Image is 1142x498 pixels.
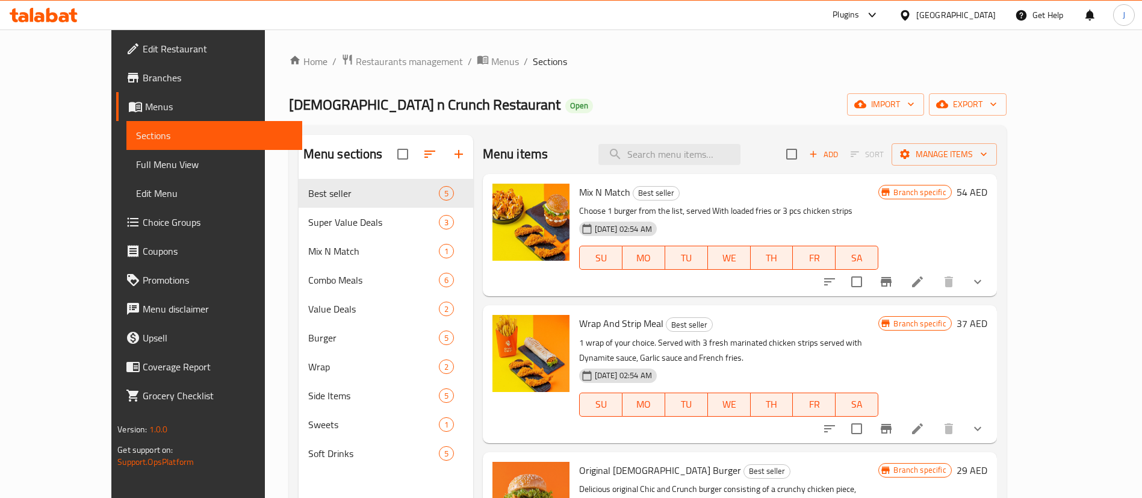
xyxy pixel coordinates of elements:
a: Home [289,54,327,69]
div: Sweets1 [299,410,473,439]
h2: Menu sections [303,145,383,163]
span: SU [585,396,618,413]
span: Best seller [666,318,712,332]
span: Full Menu View [136,157,293,172]
button: delete [934,414,963,443]
svg: Show Choices [970,422,985,436]
a: Coupons [116,237,302,266]
span: 3 [439,217,453,228]
img: Mix N Match [492,184,569,261]
span: Select section first [843,145,892,164]
span: Select to update [844,416,869,441]
span: Choice Groups [143,215,293,229]
span: SA [840,396,874,413]
span: Manage items [901,147,987,162]
div: items [439,417,454,432]
div: Best seller5 [299,179,473,208]
span: 2 [439,361,453,373]
div: items [439,244,454,258]
h6: 29 AED [957,462,987,479]
button: TH [751,246,793,270]
a: Coverage Report [116,352,302,381]
button: MO [622,393,665,417]
span: WE [713,396,746,413]
span: Open [565,101,593,111]
span: 6 [439,275,453,286]
span: TH [756,249,789,267]
button: TH [751,393,793,417]
span: Best seller [744,464,790,478]
div: items [439,331,454,345]
div: items [439,388,454,403]
div: Wrap2 [299,352,473,381]
nav: Menu sections [299,174,473,473]
span: Best seller [308,186,439,201]
span: Best seller [633,186,679,200]
button: FR [793,246,836,270]
a: Edit Menu [126,179,302,208]
button: delete [934,267,963,296]
div: items [439,302,454,316]
span: 5 [439,332,453,344]
div: Soft Drinks [308,446,439,461]
span: TU [670,396,703,413]
div: Soft Drinks5 [299,439,473,468]
button: import [847,93,924,116]
span: FR [798,249,831,267]
input: search [598,144,740,165]
div: Side Items5 [299,381,473,410]
span: Wrap And Strip Meal [579,314,663,332]
span: Original [DEMOGRAPHIC_DATA] Burger [579,461,741,479]
button: SU [579,393,622,417]
button: WE [708,393,751,417]
div: items [439,446,454,461]
div: Best seller [666,317,713,332]
span: Add item [804,145,843,164]
a: Menus [477,54,519,69]
span: SU [585,249,618,267]
span: Wrap [308,359,439,374]
a: Edit Restaurant [116,34,302,63]
div: Burger [308,331,439,345]
span: 5 [439,390,453,402]
div: Value Deals2 [299,294,473,323]
div: Best seller [633,186,680,201]
span: Mix N Match [308,244,439,258]
span: 5 [439,188,453,199]
span: Version: [117,422,147,437]
div: Mix N Match1 [299,237,473,266]
button: Add [804,145,843,164]
div: Burger5 [299,323,473,352]
a: Edit menu item [910,422,925,436]
button: SU [579,246,622,270]
span: export [939,97,997,112]
button: Branch-specific-item [872,414,901,443]
button: sort-choices [815,414,844,443]
div: Super Value Deals3 [299,208,473,237]
span: Add [807,148,840,161]
div: Sweets [308,417,439,432]
div: Value Deals [308,302,439,316]
div: items [439,273,454,287]
a: Upsell [116,323,302,352]
li: / [524,54,528,69]
span: Select to update [844,269,869,294]
span: Select section [779,142,804,167]
p: Choose 1 burger from the list, served With loaded fries or 3 pcs chicken strips [579,204,879,219]
span: Edit Menu [136,186,293,201]
div: Combo Meals [308,273,439,287]
span: Menu disclaimer [143,302,293,316]
button: MO [622,246,665,270]
button: SA [836,246,878,270]
a: Menu disclaimer [116,294,302,323]
div: items [439,186,454,201]
div: Super Value Deals [308,215,439,229]
span: Side Items [308,388,439,403]
span: 1 [439,246,453,257]
button: Manage items [892,143,997,166]
a: Promotions [116,266,302,294]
